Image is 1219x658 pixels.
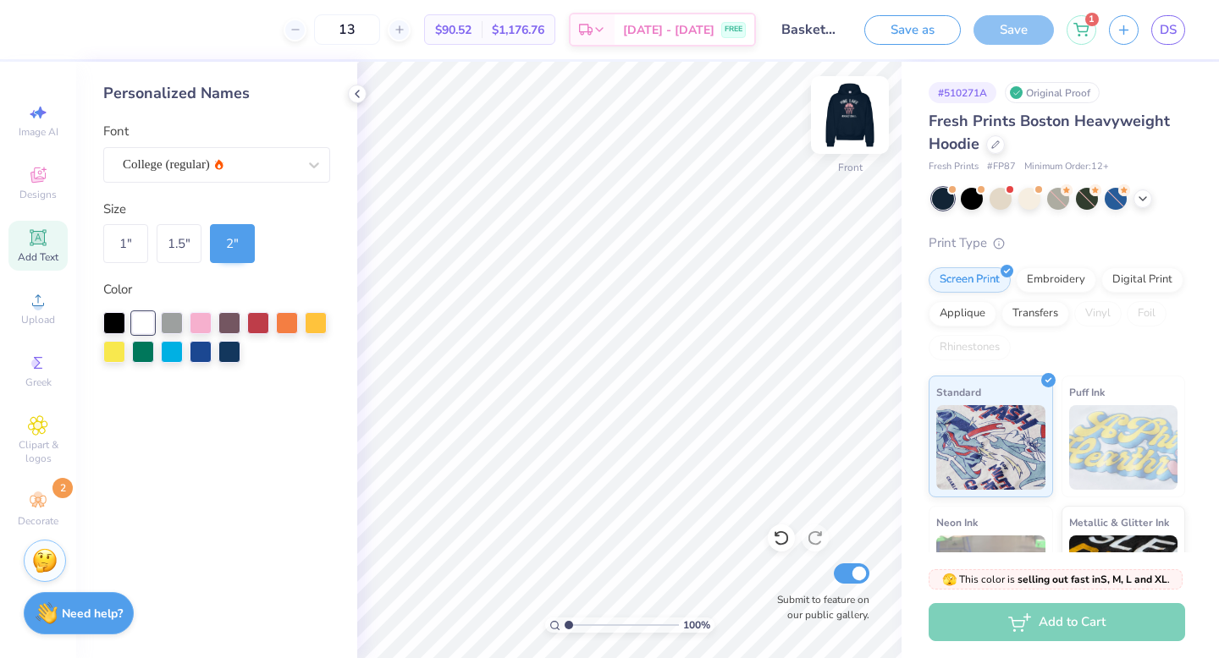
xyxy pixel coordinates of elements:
[1101,267,1183,293] div: Digital Print
[21,313,55,326] span: Upload
[314,14,380,45] input: – –
[816,81,884,149] img: Front
[1127,301,1167,326] div: Foil
[929,267,1011,293] div: Screen Print
[929,301,996,326] div: Applique
[1069,535,1178,620] img: Metallic & Glitter Ink
[18,514,58,528] span: Decorate
[769,13,852,47] input: Untitled Design
[103,280,330,299] div: Color
[25,376,52,389] span: Greek
[103,224,148,263] div: 1 "
[1074,301,1122,326] div: Vinyl
[936,405,1045,490] img: Standard
[1160,20,1177,40] span: DS
[942,572,957,588] span: 🫣
[19,188,57,201] span: Designs
[1001,301,1069,326] div: Transfers
[838,160,863,175] div: Front
[492,21,544,39] span: $1,176.76
[1151,15,1185,45] a: DS
[929,111,1170,154] span: Fresh Prints Boston Heavyweight Hoodie
[864,15,961,45] button: Save as
[929,233,1185,253] div: Print Type
[1005,82,1100,103] div: Original Proof
[1024,160,1109,174] span: Minimum Order: 12 +
[210,224,255,263] div: 2 "
[435,21,472,39] span: $90.52
[62,606,123,622] strong: Need help?
[725,24,742,36] span: FREE
[1016,267,1096,293] div: Embroidery
[52,478,73,498] span: 2
[1069,405,1178,490] img: Puff Ink
[936,383,981,401] span: Standard
[768,592,869,622] label: Submit to feature on our public gallery.
[19,125,58,139] span: Image AI
[929,160,979,174] span: Fresh Prints
[1069,383,1105,401] span: Puff Ink
[683,617,710,633] span: 100 %
[929,82,996,103] div: # 510271A
[103,82,330,105] div: Personalized Names
[1018,573,1167,586] strong: selling out fast in S, M, L and XL
[936,513,978,531] span: Neon Ink
[1069,513,1169,531] span: Metallic & Glitter Ink
[942,572,1170,587] span: This color is .
[936,535,1045,620] img: Neon Ink
[929,335,1011,360] div: Rhinestones
[1085,13,1099,26] span: 1
[103,122,129,141] label: Font
[18,250,58,264] span: Add Text
[987,160,1016,174] span: # FP87
[157,224,201,263] div: 1.5 "
[8,438,68,465] span: Clipart & logos
[103,200,330,219] div: Size
[623,21,714,39] span: [DATE] - [DATE]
